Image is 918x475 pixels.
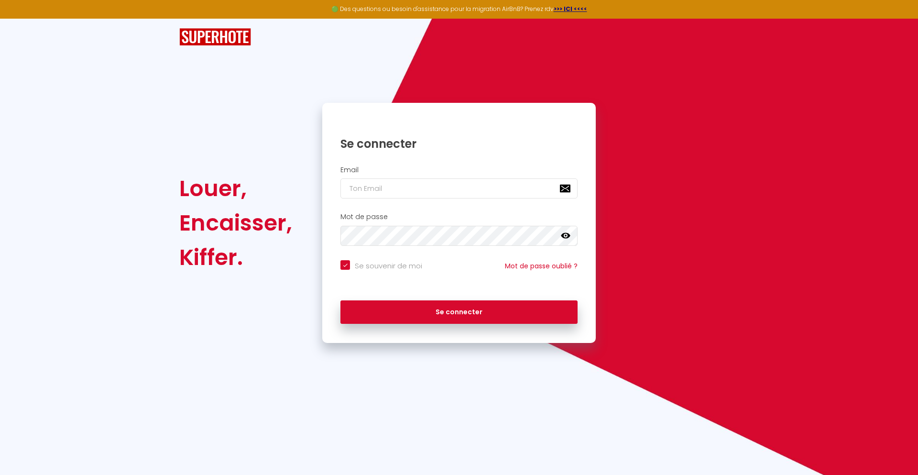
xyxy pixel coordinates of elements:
h2: Mot de passe [340,213,578,221]
div: Encaisser, [179,206,292,240]
h2: Email [340,166,578,174]
input: Ton Email [340,178,578,199]
button: Se connecter [340,300,578,324]
a: >>> ICI <<<< [554,5,587,13]
img: SuperHote logo [179,28,251,46]
a: Mot de passe oublié ? [505,261,578,271]
h1: Se connecter [340,136,578,151]
div: Kiffer. [179,240,292,275]
div: Louer, [179,171,292,206]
